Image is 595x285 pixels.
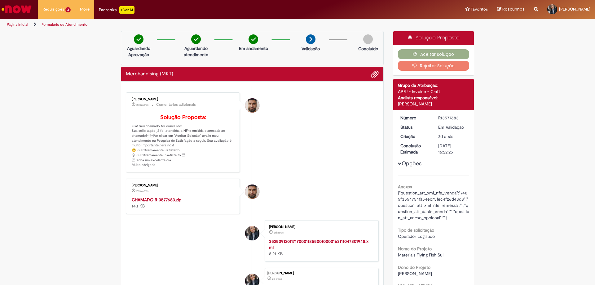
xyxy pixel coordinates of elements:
[156,102,196,107] small: Comentários adicionais
[7,22,28,27] a: Página inicial
[306,34,315,44] img: arrow-next.png
[245,98,259,113] div: Diego Pereira De Araujo
[438,124,467,130] div: Em Validação
[438,143,467,155] div: [DATE] 16:22:25
[181,45,211,58] p: Aguardando atendimento
[239,45,268,51] p: Em andamento
[396,143,434,155] dt: Conclusão Estimada
[363,34,373,44] img: img-circle-grey.png
[497,7,525,12] a: Rascunhos
[438,134,453,139] time: 29/09/2025 15:22:25
[398,271,432,276] span: [PERSON_NAME]
[132,114,235,167] p: Olá! Seu chamado foi concluído! Sua solicitação já foi atendida, a NF-e emitida e anexada ao cham...
[396,133,434,140] dt: Criação
[65,7,71,12] span: 2
[272,277,282,281] time: 29/09/2025 15:22:25
[160,114,206,121] b: Solução Proposta:
[267,271,375,275] div: [PERSON_NAME]
[398,252,443,258] span: Materiais Flying Fish Sul
[358,46,378,52] p: Concluído
[398,190,469,220] span: {"question_att_xml_nfe_venda":"7405f3554754fa54ec75fec4f26d43d8","question_att_xml_nfe_remessa":"...
[191,34,201,44] img: check-circle-green.png
[269,238,368,250] a: 35250912011717000118550010000163111047301948.xml
[371,70,379,78] button: Adicionar anexos
[398,265,430,270] b: Dono do Projeto
[398,227,434,233] b: Tipo de solicitação
[269,225,372,229] div: [PERSON_NAME]
[274,231,284,234] span: 2d atrás
[398,234,435,239] span: Operador Logístico
[136,189,148,193] time: 01/10/2025 09:27:18
[136,189,148,193] span: 29m atrás
[132,197,235,209] div: 14.1 KB
[398,49,469,59] button: Aceitar solução
[80,6,90,12] span: More
[398,61,469,71] button: Rejeitar Solução
[393,31,474,45] div: Solução Proposta
[1,3,33,16] img: ServiceNow
[119,6,134,14] p: +GenAi
[438,133,467,140] div: 29/09/2025 15:22:25
[126,71,173,77] h2: Merchandising (MKT) Histórico de tíquete
[438,134,453,139] span: 2d atrás
[132,184,235,187] div: [PERSON_NAME]
[99,6,134,14] div: Padroniza
[302,46,320,52] p: Validação
[396,115,434,121] dt: Número
[398,95,469,101] div: Analista responsável:
[245,226,259,240] div: Roberta Inacia do Nascimento
[398,246,432,252] b: Nome do Projeto
[398,184,412,189] b: Anexos
[136,103,148,107] span: 29m atrás
[42,22,87,27] a: Formulário de Atendimento
[245,185,259,199] div: Diego Pereira De Araujo
[132,97,235,101] div: [PERSON_NAME]
[398,101,469,107] div: [PERSON_NAME]
[471,6,488,12] span: Favoritos
[438,115,467,121] div: R13577683
[559,7,590,12] span: [PERSON_NAME]
[269,238,372,257] div: 8.21 KB
[274,231,284,234] time: 29/09/2025 15:19:44
[42,6,64,12] span: Requisições
[272,277,282,281] span: 2d atrás
[502,6,525,12] span: Rascunhos
[134,34,143,44] img: check-circle-green.png
[249,34,258,44] img: check-circle-green.png
[5,19,392,30] ul: Trilhas de página
[398,82,469,88] div: Grupo de Atribuição:
[124,45,154,58] p: Aguardando Aprovação
[396,124,434,130] dt: Status
[132,197,181,203] a: CHAMADO R13577683.zip
[398,88,469,95] div: APFJ - Invoice - Craft
[136,103,148,107] time: 01/10/2025 09:27:39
